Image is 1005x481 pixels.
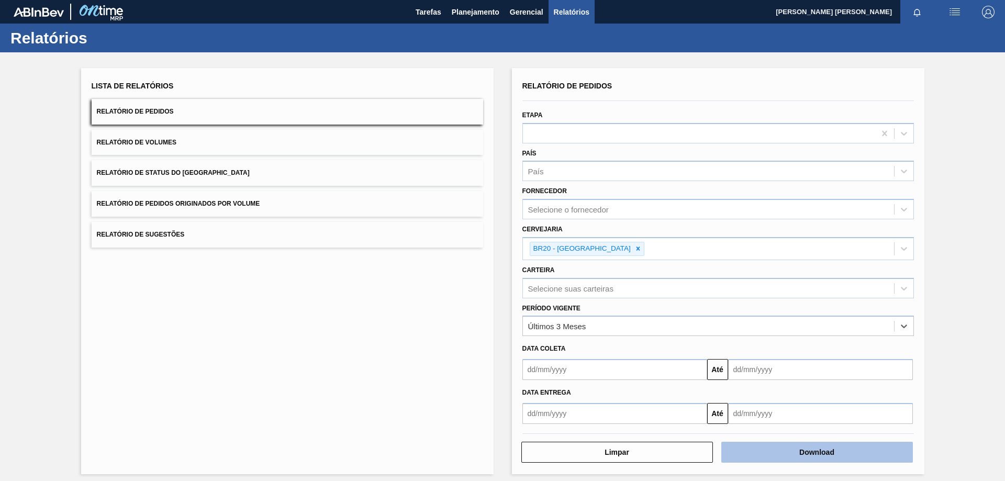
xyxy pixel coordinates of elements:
span: Data coleta [522,345,566,352]
span: Relatório de Status do [GEOGRAPHIC_DATA] [97,169,250,176]
input: dd/mm/yyyy [728,403,913,424]
input: dd/mm/yyyy [728,359,913,380]
label: Período Vigente [522,305,580,312]
label: País [522,150,537,157]
div: Selecione o fornecedor [528,205,609,214]
button: Relatório de Volumes [92,130,483,155]
span: Data entrega [522,389,571,396]
div: Últimos 3 Meses [528,322,586,331]
label: Carteira [522,266,555,274]
input: dd/mm/yyyy [522,403,707,424]
span: Relatório de Pedidos [522,82,612,90]
h1: Relatórios [10,32,196,44]
button: Limpar [521,442,713,463]
img: userActions [948,6,961,18]
span: Tarefas [416,6,441,18]
button: Notificações [900,5,934,19]
span: Relatório de Pedidos [97,108,174,115]
button: Relatório de Pedidos [92,99,483,125]
button: Até [707,359,728,380]
span: Gerencial [510,6,543,18]
img: Logout [982,6,995,18]
span: Planejamento [452,6,499,18]
button: Download [721,442,913,463]
label: Fornecedor [522,187,567,195]
label: Etapa [522,111,543,119]
div: BR20 - [GEOGRAPHIC_DATA] [530,242,632,255]
button: Relatório de Sugestões [92,222,483,248]
input: dd/mm/yyyy [522,359,707,380]
button: Até [707,403,728,424]
span: Relatório de Pedidos Originados por Volume [97,200,260,207]
span: Lista de Relatórios [92,82,174,90]
button: Relatório de Status do [GEOGRAPHIC_DATA] [92,160,483,186]
div: Selecione suas carteiras [528,284,613,293]
div: País [528,167,544,176]
img: TNhmsLtSVTkK8tSr43FrP2fwEKptu5GPRR3wAAAABJRU5ErkJggg== [14,7,64,17]
span: Relatório de Sugestões [97,231,185,238]
span: Relatórios [554,6,589,18]
button: Relatório de Pedidos Originados por Volume [92,191,483,217]
span: Relatório de Volumes [97,139,176,146]
label: Cervejaria [522,226,563,233]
